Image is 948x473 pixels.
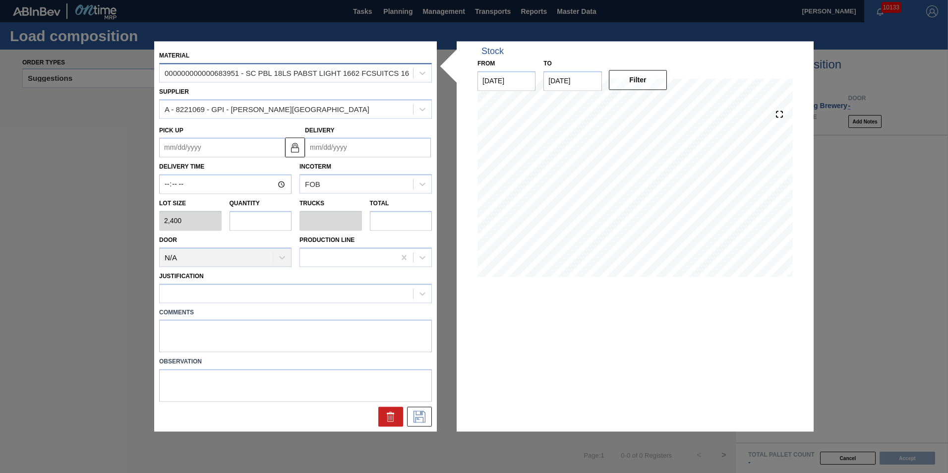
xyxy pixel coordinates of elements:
[159,52,189,59] label: Material
[481,46,504,57] div: Stock
[370,200,389,207] label: Total
[305,138,431,158] input: mm/dd/yyyy
[299,200,324,207] label: Trucks
[165,69,409,77] div: 000000000000683951 - SC PBL 18LS PABST LIGHT 1662 FCSUITCS 16
[305,127,335,134] label: Delivery
[289,141,301,153] img: locked
[609,70,667,90] button: Filter
[378,407,403,427] div: Delete Suggestion
[305,180,320,188] div: FOB
[159,160,292,175] label: Delivery Time
[159,355,432,369] label: Observation
[159,305,432,320] label: Comments
[299,164,331,171] label: Incoterm
[159,138,285,158] input: mm/dd/yyyy
[477,60,495,67] label: From
[159,127,183,134] label: Pick up
[477,71,535,91] input: mm/dd/yyyy
[159,197,222,211] label: Lot size
[165,105,369,114] div: A - 8221069 - GPI - [PERSON_NAME][GEOGRAPHIC_DATA]
[285,137,305,157] button: locked
[159,88,189,95] label: Supplier
[407,407,432,427] div: Save Suggestion
[159,236,177,243] label: Door
[543,71,601,91] input: mm/dd/yyyy
[299,236,355,243] label: Production Line
[543,60,551,67] label: to
[230,200,260,207] label: Quantity
[159,273,204,280] label: Justification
